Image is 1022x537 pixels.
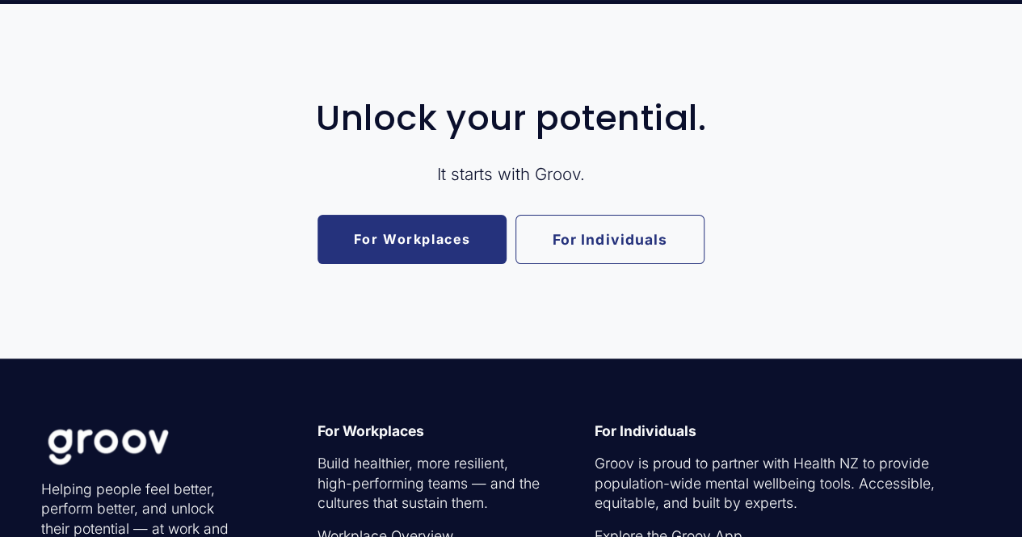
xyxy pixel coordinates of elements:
p: Groov is proud to partner with Health NZ to provide population-wide mental wellbeing tools. Acces... [595,454,942,514]
a: For Individuals [515,215,704,264]
a: For Workplaces [318,215,507,264]
p: It starts with Groov. [120,163,902,187]
strong: For Individuals [595,422,696,439]
h2: Unlock your potential. [120,99,902,137]
p: Build healthier, more resilient, high-performing teams — and the cultures that sustain them. [318,454,546,514]
strong: For Workplaces [318,422,424,439]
